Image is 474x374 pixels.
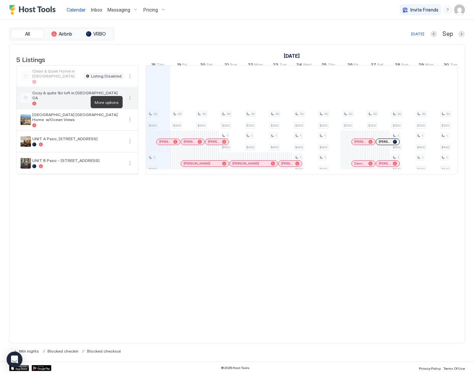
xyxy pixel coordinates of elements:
[9,365,29,371] div: App Store
[197,123,205,128] span: $300
[223,61,239,70] a: September 21, 2025
[45,29,78,39] button: Airbnb
[279,62,286,69] span: Tue
[417,61,435,70] a: September 29, 2025
[321,62,327,69] span: 25
[422,112,426,116] span: 30
[397,112,401,116] span: 30
[149,123,157,128] span: $300
[441,123,449,128] span: $300
[458,31,465,37] button: Next month
[271,123,279,128] span: $300
[446,155,448,160] span: 1
[300,112,304,116] span: 30
[411,31,424,37] div: [DATE]
[303,62,311,69] span: Wed
[379,140,390,144] span: [PERSON_NAME]
[393,145,400,149] span: $400
[178,112,182,116] span: 30
[126,72,134,80] div: menu
[319,145,327,149] span: $400
[79,29,112,39] button: VRBO
[410,30,425,38] button: [DATE]
[32,69,81,78] span: Clean & Quiet Home in [GEOGRAPHIC_DATA]
[454,5,465,15] div: User profile
[371,62,376,69] span: 27
[300,155,301,160] span: 1
[150,61,166,70] a: September 18, 2025
[379,161,390,166] span: [PERSON_NAME]
[319,123,327,128] span: $300
[202,112,206,116] span: 30
[226,112,230,116] span: 30
[32,158,123,163] span: UNIT B Paso - [STREET_ADDRESS]
[20,158,31,169] div: listing image
[443,366,465,370] span: Terms Of Use
[107,7,130,13] span: Messaging
[369,61,385,70] a: September 27, 2025
[221,366,250,370] span: © 2025 Host Tools
[275,134,277,138] span: 1
[184,161,210,166] span: [PERSON_NAME]
[300,134,301,138] span: 1
[232,161,259,166] span: [PERSON_NAME]
[91,6,102,13] a: Inbox
[397,134,399,138] span: 1
[275,112,279,116] span: 30
[222,123,230,128] span: $300
[9,28,114,40] div: tab-group
[47,349,78,354] span: Blocked checkin
[354,161,366,166] span: Denver [PERSON_NAME]
[442,30,453,38] span: Sep
[443,364,465,371] a: Terms Of Use
[173,123,181,128] span: $300
[32,90,123,100] span: Cozy & quite 1br loft in [GEOGRAPHIC_DATA] CA
[446,112,450,116] span: 30
[422,155,423,160] span: 1
[153,155,155,160] span: 1
[377,62,383,69] span: Sat
[9,5,59,15] a: Host Tools Logo
[295,123,303,128] span: $300
[419,364,441,371] a: Privacy Policy
[206,62,213,69] span: Sat
[175,61,189,70] a: September 19, 2025
[417,145,425,149] span: $400
[153,112,157,116] span: 30
[446,134,448,138] span: 1
[410,7,438,13] span: Invite Friends
[281,161,293,166] span: [PERSON_NAME][US_STATE]
[182,62,187,69] span: Fri
[93,31,106,37] span: VRBO
[246,145,254,149] span: $400
[425,62,433,69] span: Mon
[419,62,424,69] span: 29
[393,123,400,128] span: $300
[126,94,134,102] button: More options
[7,352,22,367] div: Open Intercom Messenger
[87,349,121,354] span: Blocked checkout
[319,167,327,171] span: $400
[373,112,377,116] span: 30
[320,61,337,70] a: September 25, 2025
[248,62,253,69] span: 22
[91,7,102,13] span: Inbox
[177,62,181,69] span: 19
[393,167,400,171] span: $400
[126,138,134,145] div: menu
[16,54,45,64] span: 5 Listings
[246,123,254,128] span: $300
[346,61,360,70] a: September 26, 2025
[67,6,86,13] a: Calendar
[25,31,30,37] span: All
[230,62,237,69] span: Sun
[208,140,220,144] span: [PERSON_NAME]
[198,61,214,70] a: September 20, 2025
[149,167,157,171] span: $400
[251,134,252,138] span: 1
[401,62,408,69] span: Sun
[32,365,51,371] div: Google Play Store
[222,145,230,149] span: $400
[354,62,358,69] span: Fri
